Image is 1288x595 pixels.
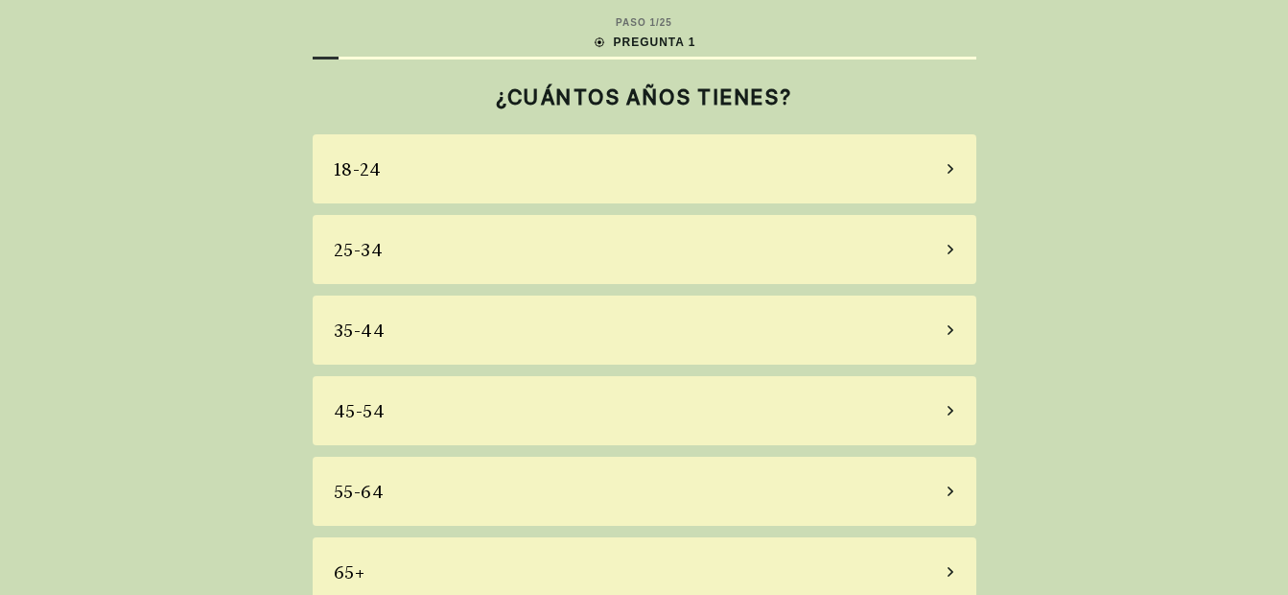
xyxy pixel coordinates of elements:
[313,84,976,109] h2: ¿CUÁNTOS AÑOS TIENES?
[592,34,695,51] div: PREGUNTA 1
[334,398,386,424] div: 45-54
[334,479,385,505] div: 55-64
[334,318,386,344] div: 35-44
[334,156,382,182] div: 18-24
[334,237,384,263] div: 25-34
[616,15,672,30] div: PASO 1 / 25
[334,559,365,585] div: 65+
